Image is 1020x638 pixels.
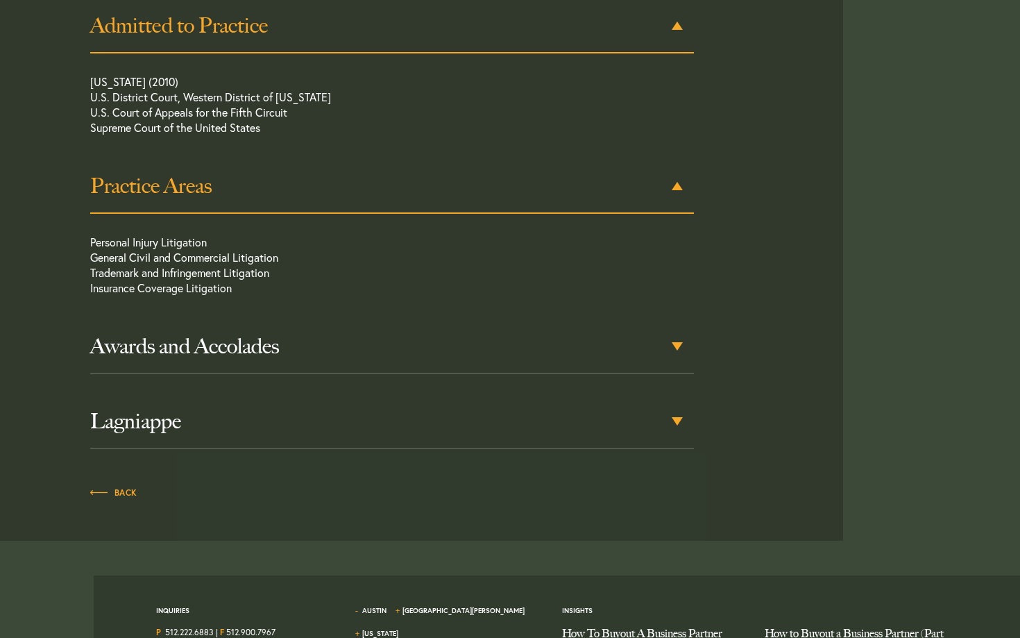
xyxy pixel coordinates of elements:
[156,606,189,626] span: Inquiries
[90,409,694,434] h3: Lagniappe
[562,606,593,615] a: Insights
[90,74,634,142] p: [US_STATE] (2010) U.S. District Court, Western District of [US_STATE] U.S. Court of Appeals for t...
[226,627,275,637] a: 512.900.7967
[402,606,525,615] a: [GEOGRAPHIC_DATA][PERSON_NAME]
[90,13,694,38] h3: Admitted to Practice
[90,489,137,497] span: Back
[362,629,398,638] a: [US_STATE]
[362,606,386,615] a: Austin
[220,627,224,637] strong: F
[156,627,161,637] strong: P
[90,174,694,199] h3: Practice Areas
[165,627,214,637] a: Call us at 5122226883
[90,334,694,359] h3: Awards and Accolades
[90,235,634,303] p: Personal Injury Litigation General Civil and Commercial Litigation Trademark and Infringement Lit...
[90,484,137,499] a: Back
